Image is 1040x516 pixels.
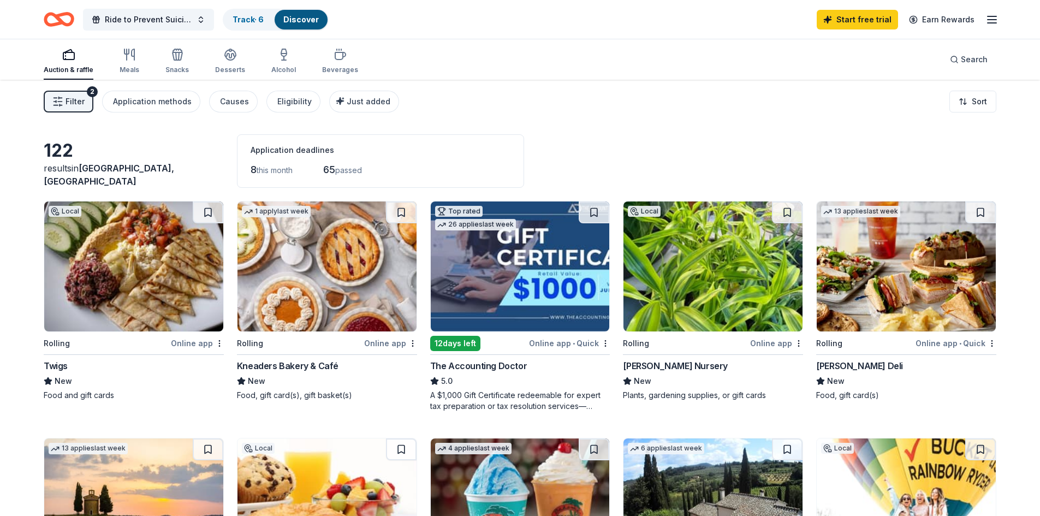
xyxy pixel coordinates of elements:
a: Track· 6 [233,15,264,24]
div: [PERSON_NAME] Deli [816,359,903,372]
img: Image for Glover Nursery [623,201,803,331]
span: in [44,163,174,187]
div: The Accounting Doctor [430,359,527,372]
div: A $1,000 Gift Certificate redeemable for expert tax preparation or tax resolution services—recipi... [430,390,610,412]
button: Alcohol [271,44,296,80]
div: Beverages [322,66,358,74]
a: Image for Kneaders Bakery & Café1 applylast weekRollingOnline appKneaders Bakery & CaféNewFood, g... [237,201,417,401]
a: Image for McAlister's Deli13 applieslast weekRollingOnline app•Quick[PERSON_NAME] DeliNewFood, gi... [816,201,996,401]
a: Image for The Accounting DoctorTop rated26 applieslast week12days leftOnline app•QuickThe Account... [430,201,610,412]
div: Food, gift card(s) [816,390,996,401]
button: Desserts [215,44,245,80]
button: Ride to Prevent Suicide Drive Four Life Golf Tournament [83,9,214,31]
div: Local [49,206,81,217]
img: Image for McAlister's Deli [817,201,996,331]
div: 122 [44,140,224,162]
div: Local [242,443,275,454]
div: Local [628,206,661,217]
button: Eligibility [266,91,320,112]
div: 12 days left [430,336,480,351]
div: 13 applies last week [49,443,128,454]
span: Ride to Prevent Suicide Drive Four Life Golf Tournament [105,13,192,26]
div: 26 applies last week [435,219,516,230]
span: this month [257,165,293,175]
div: Rolling [237,337,263,350]
div: Online app Quick [916,336,996,350]
span: Sort [972,95,987,108]
button: Sort [949,91,996,112]
div: Online app [364,336,417,350]
span: • [573,339,575,348]
div: Food, gift card(s), gift basket(s) [237,390,417,401]
img: Image for Twigs [44,201,223,331]
button: Auction & raffle [44,44,93,80]
div: 13 applies last week [821,206,900,217]
span: New [248,375,265,388]
div: 1 apply last week [242,206,311,217]
span: [GEOGRAPHIC_DATA], [GEOGRAPHIC_DATA] [44,163,174,187]
a: Earn Rewards [902,10,981,29]
div: Meals [120,66,139,74]
span: New [827,375,845,388]
div: Desserts [215,66,245,74]
span: 8 [251,164,257,175]
a: Image for TwigsLocalRollingOnline appTwigsNewFood and gift cards [44,201,224,401]
span: New [634,375,651,388]
div: Local [821,443,854,454]
button: Just added [329,91,399,112]
div: Plants, gardening supplies, or gift cards [623,390,803,401]
span: 65 [323,164,335,175]
a: Image for Glover NurseryLocalRollingOnline app[PERSON_NAME] NurseryNewPlants, gardening supplies,... [623,201,803,401]
a: Discover [283,15,319,24]
div: [PERSON_NAME] Nursery [623,359,728,372]
div: Twigs [44,359,68,372]
span: passed [335,165,362,175]
span: 5.0 [441,375,453,388]
button: Beverages [322,44,358,80]
div: 6 applies last week [628,443,704,454]
div: Application deadlines [251,144,510,157]
div: Alcohol [271,66,296,74]
button: Snacks [165,44,189,80]
div: Kneaders Bakery & Café [237,359,338,372]
a: Home [44,7,74,32]
button: Search [941,49,996,70]
div: Online app [750,336,803,350]
div: Rolling [44,337,70,350]
div: Eligibility [277,95,312,108]
div: Online app Quick [529,336,610,350]
div: 2 [87,86,98,97]
span: • [959,339,961,348]
button: Filter2 [44,91,93,112]
span: New [55,375,72,388]
div: Auction & raffle [44,66,93,74]
a: Start free trial [817,10,898,29]
button: Causes [209,91,258,112]
button: Application methods [102,91,200,112]
div: 4 applies last week [435,443,512,454]
span: Search [961,53,988,66]
div: Rolling [816,337,842,350]
div: Causes [220,95,249,108]
div: results [44,162,224,188]
div: Top rated [435,206,483,217]
img: Image for The Accounting Doctor [431,201,610,331]
div: Application methods [113,95,192,108]
span: Filter [66,95,85,108]
button: Meals [120,44,139,80]
button: Track· 6Discover [223,9,329,31]
div: Online app [171,336,224,350]
img: Image for Kneaders Bakery & Café [237,201,417,331]
div: Snacks [165,66,189,74]
div: Food and gift cards [44,390,224,401]
div: Rolling [623,337,649,350]
span: Just added [347,97,390,106]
